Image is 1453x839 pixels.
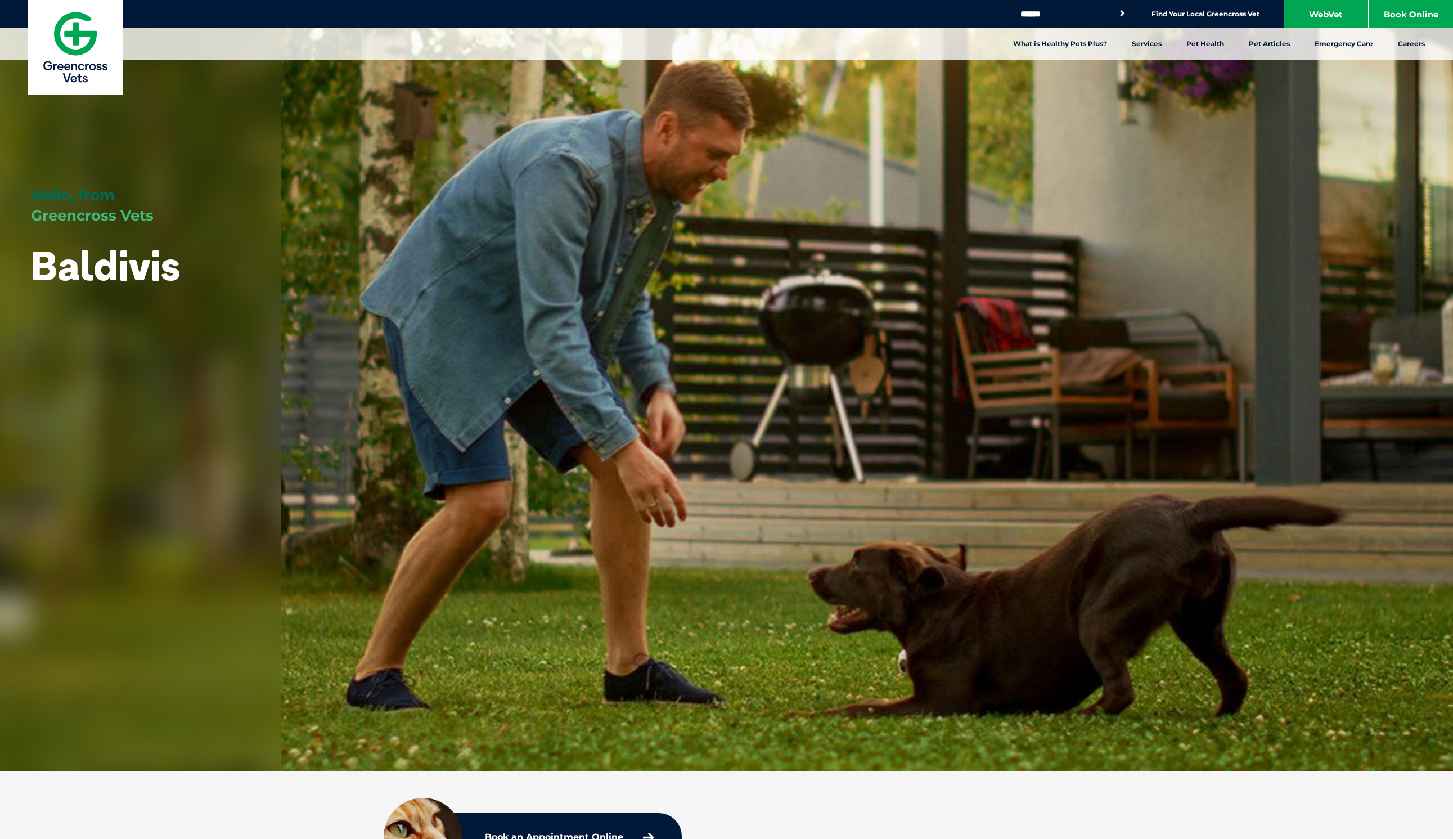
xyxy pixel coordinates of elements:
[1236,28,1302,60] a: Pet Articles
[1119,28,1174,60] a: Services
[31,186,115,204] span: Hello, from
[31,243,180,288] h1: Baldivis
[1174,28,1236,60] a: Pet Health
[1151,10,1259,19] a: Find Your Local Greencross Vet
[1001,28,1119,60] a: What is Healthy Pets Plus?
[31,207,154,225] span: Greencross Vets
[1117,8,1128,19] button: Search
[1302,28,1385,60] a: Emergency Care
[1385,28,1437,60] a: Careers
